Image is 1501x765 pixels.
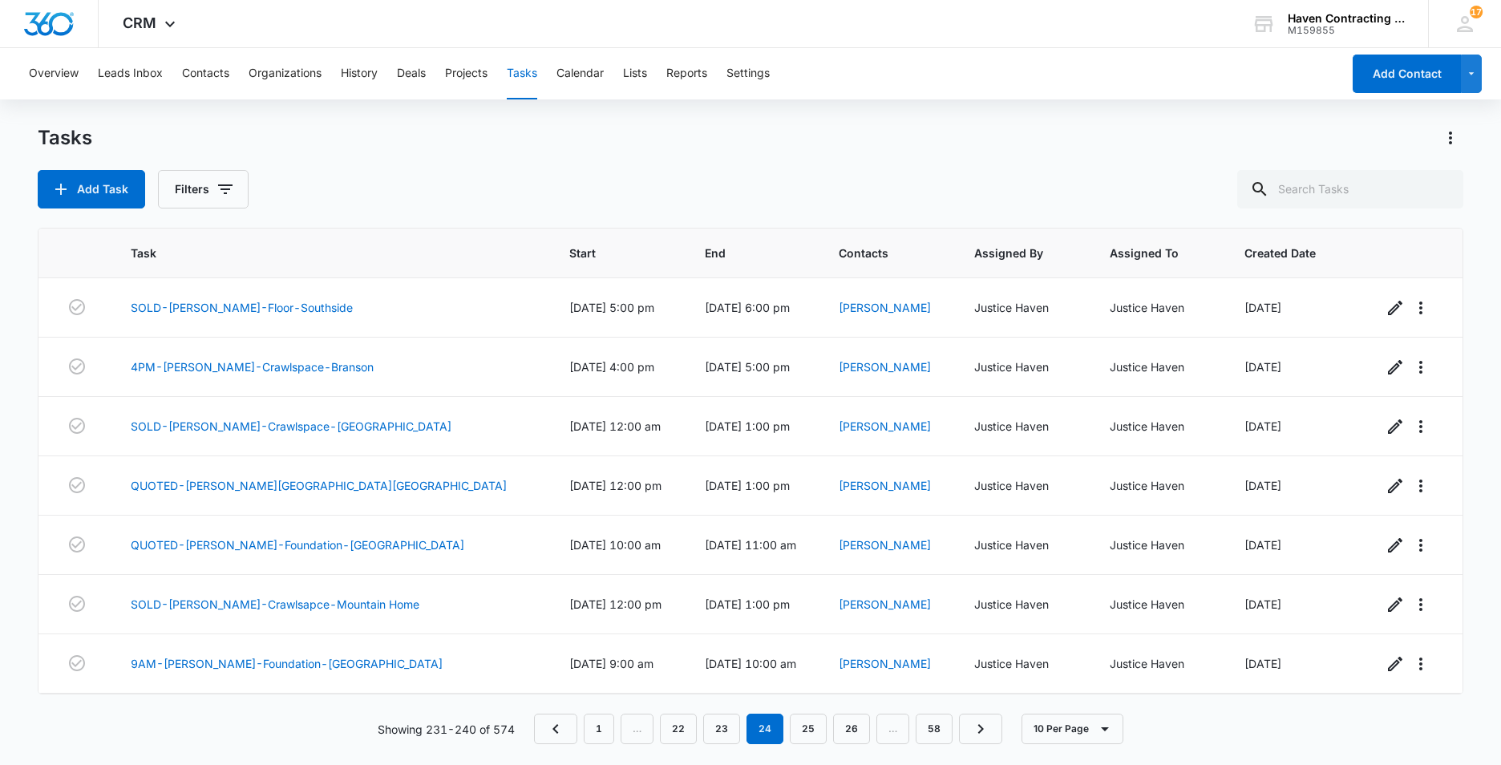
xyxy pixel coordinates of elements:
span: Assigned By [974,245,1048,261]
a: Page 1 [584,714,614,744]
button: Settings [726,48,770,99]
button: Add Task [38,170,145,208]
span: CRM [123,14,156,31]
span: [DATE] [1244,301,1281,314]
div: account id [1288,25,1405,36]
span: [DATE] 12:00 am [569,419,661,433]
input: Search Tasks [1237,170,1463,208]
span: [DATE] [1244,597,1281,611]
span: [DATE] [1244,479,1281,492]
a: QUOTED-[PERSON_NAME]-Foundation-[GEOGRAPHIC_DATA] [131,536,464,553]
span: [DATE] 12:00 pm [569,479,661,492]
span: [DATE] 5:00 pm [569,301,654,314]
a: Previous Page [534,714,577,744]
span: [DATE] 10:00 am [705,657,796,670]
a: Page 26 [833,714,870,744]
a: [PERSON_NAME] [839,538,931,552]
div: Justice Haven [1110,299,1207,316]
span: 17 [1470,6,1483,18]
nav: Pagination [534,714,1002,744]
button: Contacts [182,48,229,99]
div: Justice Haven [1110,477,1207,494]
span: [DATE] 6:00 pm [705,301,790,314]
a: [PERSON_NAME] [839,360,931,374]
div: Justice Haven [974,358,1071,375]
a: SOLD-[PERSON_NAME]-Floor-Southside [131,299,353,316]
div: Justice Haven [1110,418,1207,435]
button: Lists [623,48,647,99]
span: [DATE] 1:00 pm [705,419,790,433]
button: Tasks [507,48,537,99]
h1: Tasks [38,126,92,150]
div: Justice Haven [974,477,1071,494]
a: Page 23 [703,714,740,744]
a: SOLD-[PERSON_NAME]-Crawlspace-[GEOGRAPHIC_DATA] [131,418,451,435]
span: Assigned To [1110,245,1183,261]
button: Projects [445,48,488,99]
span: [DATE] 10:00 am [569,538,661,552]
a: [PERSON_NAME] [839,419,931,433]
button: History [341,48,378,99]
span: [DATE] 12:00 pm [569,597,661,611]
p: Showing 231-240 of 574 [378,721,515,738]
a: [PERSON_NAME] [839,597,931,611]
span: [DATE] 1:00 pm [705,479,790,492]
div: Justice Haven [974,655,1071,672]
div: Justice Haven [1110,536,1207,553]
button: Calendar [556,48,604,99]
span: Contacts [839,245,912,261]
a: Page 58 [916,714,953,744]
a: 4PM-[PERSON_NAME]-Crawlspace-Branson [131,358,374,375]
button: Add Contact [1353,55,1461,93]
div: Justice Haven [974,596,1071,613]
div: Justice Haven [974,418,1071,435]
span: [DATE] 11:00 am [705,538,796,552]
span: [DATE] [1244,538,1281,552]
span: [DATE] [1244,360,1281,374]
div: notifications count [1470,6,1483,18]
a: SOLD-[PERSON_NAME]-Crawlsapce-Mountain Home [131,596,419,613]
span: [DATE] 5:00 pm [705,360,790,374]
em: 24 [746,714,783,744]
div: account name [1288,12,1405,25]
button: Organizations [249,48,322,99]
button: Filters [158,170,249,208]
span: [DATE] 9:00 am [569,657,653,670]
span: [DATE] [1244,657,1281,670]
div: Justice Haven [1110,358,1207,375]
a: Next Page [959,714,1002,744]
span: End [705,245,778,261]
div: Justice Haven [1110,655,1207,672]
a: QUOTED-[PERSON_NAME][GEOGRAPHIC_DATA][GEOGRAPHIC_DATA] [131,477,507,494]
button: Leads Inbox [98,48,163,99]
button: Reports [666,48,707,99]
a: Page 22 [660,714,697,744]
a: 9AM-[PERSON_NAME]-Foundation-[GEOGRAPHIC_DATA] [131,655,443,672]
a: [PERSON_NAME] [839,657,931,670]
span: [DATE] [1244,419,1281,433]
span: Created Date [1244,245,1321,261]
a: [PERSON_NAME] [839,301,931,314]
span: Start [569,245,643,261]
button: 10 Per Page [1022,714,1123,744]
span: [DATE] 1:00 pm [705,597,790,611]
button: Deals [397,48,426,99]
span: [DATE] 4:00 pm [569,360,654,374]
div: Justice Haven [1110,596,1207,613]
div: Justice Haven [974,536,1071,553]
button: Actions [1438,125,1463,151]
a: Page 25 [790,714,827,744]
div: Justice Haven [974,299,1071,316]
a: [PERSON_NAME] [839,479,931,492]
button: Overview [29,48,79,99]
span: Task [131,245,508,261]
